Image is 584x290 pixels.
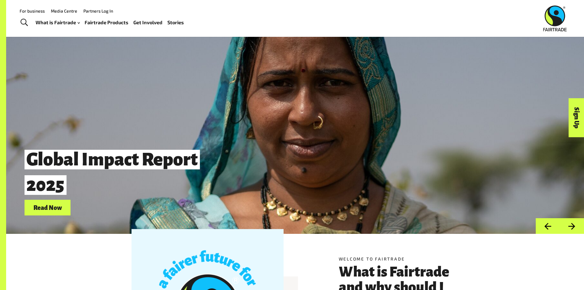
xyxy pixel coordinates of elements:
[560,218,584,234] button: Next
[536,218,560,234] button: Previous
[339,256,459,262] h5: Welcome to Fairtrade
[83,8,113,14] a: Partners Log In
[85,18,128,27] a: Fairtrade Products
[133,18,162,27] a: Get Involved
[51,8,77,14] a: Media Centre
[167,18,184,27] a: Stories
[20,8,45,14] a: For business
[17,15,32,30] a: Toggle Search
[36,18,80,27] a: What is Fairtrade
[25,200,71,215] a: Read Now
[543,6,567,31] img: Fairtrade Australia New Zealand logo
[25,150,200,195] span: Global Impact Report 2025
